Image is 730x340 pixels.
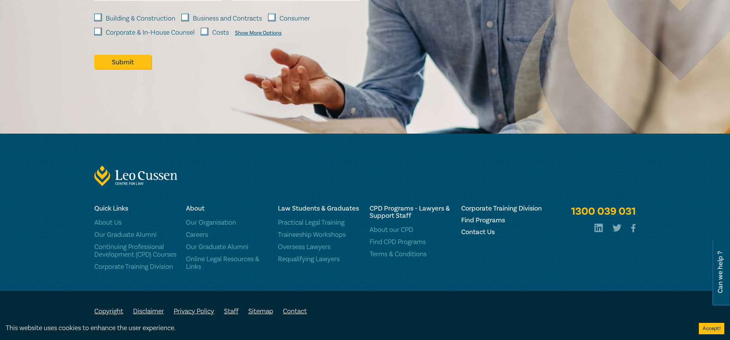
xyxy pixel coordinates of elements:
a: Online Legal Resources & Links [186,255,268,271]
a: Contact Us [461,228,544,236]
label: Corporate & In-House Counsel [106,28,195,38]
label: Consumer [279,14,310,24]
a: About Us [94,219,177,227]
a: Disclaimer [133,307,164,316]
label: Building & Construction [106,14,175,24]
a: Find Programs [461,217,544,224]
h6: CPD Programs - Lawyers & Support Staff [370,205,452,219]
a: Corporate Training Division [94,263,177,271]
a: About our CPD [370,226,452,234]
a: Corporate Training Division [461,205,544,212]
a: Continuing Professional Development (CPD) Courses [94,243,177,259]
a: Staff [224,307,238,316]
a: Our Graduate Alumni [186,243,268,251]
a: Find CPD Programs [370,238,452,246]
a: Privacy Policy [174,307,214,316]
a: Careers [186,231,268,239]
a: Sitemap [248,307,273,316]
a: Traineeship Workshops [278,231,360,239]
a: 1300 039 031 [571,205,636,219]
a: Our Graduate Alumni [94,231,177,239]
label: Costs [212,28,229,38]
a: Practical Legal Training [278,219,360,227]
a: Overseas Lawyers [278,243,360,251]
h6: Law Students & Graduates [278,205,360,212]
h6: Quick Links [94,205,177,212]
a: Requalifying Lawyers [278,255,360,263]
label: Business and Contracts [193,14,262,24]
div: Show More Options [235,30,282,36]
div: This website uses cookies to enhance the user experience. [6,323,687,333]
button: Accept cookies [699,323,724,334]
h6: About [186,205,268,212]
a: Terms & Conditions [370,251,452,258]
a: Our Organisation [186,219,268,227]
span: Can we help ? [717,243,724,301]
button: Submit [94,55,151,69]
a: Copyright [94,307,123,316]
a: Contact [283,307,307,316]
